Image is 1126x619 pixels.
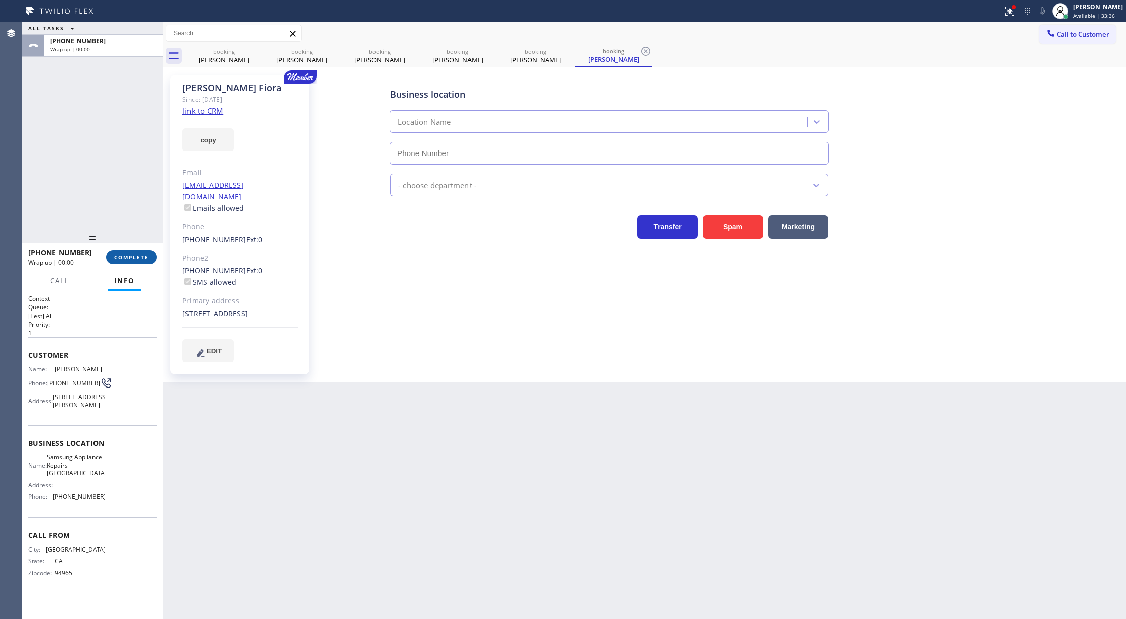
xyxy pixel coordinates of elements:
[390,88,828,101] div: Business location
[114,276,135,285] span: Info
[53,393,108,409] span: [STREET_ADDRESS][PERSON_NAME]
[28,25,64,32] span: ALL TASKS
[28,493,53,500] span: Phone:
[264,55,340,64] div: [PERSON_NAME]
[1073,3,1123,11] div: [PERSON_NAME]
[28,546,46,553] span: City:
[28,438,157,448] span: Business location
[182,277,236,287] label: SMS allowed
[398,116,451,128] div: Location Name
[28,248,92,257] span: [PHONE_NUMBER]
[246,235,263,244] span: Ext: 0
[28,294,157,303] h1: Context
[44,271,75,291] button: Call
[108,271,141,291] button: Info
[28,258,74,267] span: Wrap up | 00:00
[28,461,47,469] span: Name:
[28,530,157,540] span: Call From
[264,48,340,55] div: booking
[47,453,107,477] span: Samsung Appliance Repairs [GEOGRAPHIC_DATA]
[498,55,574,64] div: [PERSON_NAME]
[50,46,90,53] span: Wrap up | 00:00
[182,308,298,320] div: [STREET_ADDRESS]
[50,276,69,285] span: Call
[182,221,298,233] div: Phone
[166,25,301,41] input: Search
[186,48,262,55] div: booking
[28,379,47,387] span: Phone:
[1039,25,1116,44] button: Call to Customer
[28,569,55,577] span: Zipcode:
[1057,30,1109,39] span: Call to Customer
[28,365,55,373] span: Name:
[182,266,246,275] a: [PHONE_NUMBER]
[498,45,574,67] div: William Fiora
[22,22,84,34] button: ALL TASKS
[114,254,149,261] span: COMPLETE
[637,215,698,239] button: Transfer
[47,379,100,387] span: [PHONE_NUMBER]
[28,329,157,337] p: 1
[28,320,157,329] h2: Priority:
[182,253,298,264] div: Phone2
[182,235,246,244] a: [PHONE_NUMBER]
[28,350,157,360] span: Customer
[182,339,234,362] button: EDIT
[342,48,418,55] div: booking
[28,481,55,489] span: Address:
[50,37,106,45] span: [PHONE_NUMBER]
[28,303,157,312] h2: Queue:
[186,55,262,64] div: [PERSON_NAME]
[182,82,298,94] div: [PERSON_NAME] Fiora
[55,365,105,373] span: [PERSON_NAME]
[182,295,298,307] div: Primary address
[182,128,234,151] button: copy
[28,312,157,320] p: [Test] All
[390,142,829,165] input: Phone Number
[768,215,828,239] button: Marketing
[398,179,477,191] div: - choose department -
[55,557,105,565] span: CA
[498,48,574,55] div: booking
[576,45,651,66] div: William Fiora
[106,250,157,264] button: COMPLETE
[53,493,106,500] span: [PHONE_NUMBER]
[182,167,298,179] div: Email
[207,347,222,355] span: EDIT
[1035,4,1049,18] button: Mute
[182,106,223,116] a: link to CRM
[184,204,191,211] input: Emails allowed
[182,180,244,201] a: [EMAIL_ADDRESS][DOMAIN_NAME]
[28,557,55,565] span: State:
[420,45,496,67] div: William Fiora
[28,397,53,405] span: Address:
[342,55,418,64] div: [PERSON_NAME]
[420,55,496,64] div: [PERSON_NAME]
[186,45,262,67] div: William Fiora
[703,215,763,239] button: Spam
[342,45,418,67] div: William Fiora
[182,203,244,213] label: Emails allowed
[46,546,106,553] span: [GEOGRAPHIC_DATA]
[420,48,496,55] div: booking
[576,55,651,64] div: [PERSON_NAME]
[182,94,298,105] div: Since: [DATE]
[55,569,105,577] span: 94965
[184,278,191,285] input: SMS allowed
[576,47,651,55] div: booking
[246,266,263,275] span: Ext: 0
[264,45,340,67] div: William Fiora
[1073,12,1115,19] span: Available | 33:36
